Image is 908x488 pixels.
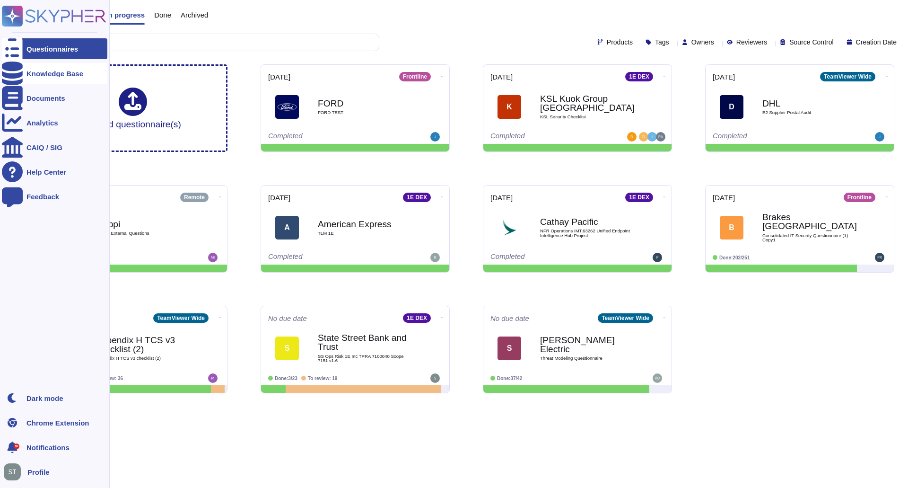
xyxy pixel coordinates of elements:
span: Creation Date [856,39,897,45]
div: 1E DEX [403,313,431,323]
div: Completed [268,132,384,142]
b: KSL Kuok Group [GEOGRAPHIC_DATA] [540,94,635,112]
b: State Street Bank and Trust [318,333,412,351]
span: [DATE] [713,73,735,80]
span: Tags [655,39,669,45]
a: CAIQ / SIG [2,137,107,158]
b: DHL [762,99,857,108]
span: SS Ops Risk 1E Inc TPRA 7100040 Scope 7151 v1.6 [318,354,412,363]
img: user [4,463,21,480]
span: Consolidated IT Security Questionnaire (1) Copy1 [762,233,857,242]
a: Questionnaires [2,38,107,59]
span: [DATE] [268,194,290,201]
input: Search by keywords [37,34,379,51]
div: Analytics [26,119,58,126]
img: user [653,373,662,383]
a: Chrome Extension [2,412,107,433]
div: Frontline [399,72,431,81]
img: user [627,132,637,142]
img: user [647,132,657,142]
span: Done: 202/251 [719,255,750,260]
img: user [875,253,884,262]
div: D [720,95,743,119]
div: Feedback [26,193,59,200]
span: Owners [691,39,714,45]
span: MEPPI External Questions [96,231,190,236]
img: user [639,132,648,142]
img: Logo [498,216,521,240]
span: Profile [27,469,50,476]
span: Notifications [26,444,70,451]
div: Completed [713,132,829,142]
div: CAIQ / SIG [26,144,62,151]
span: Done: 37/42 [497,376,522,381]
div: 9+ [14,444,19,449]
div: Completed [490,253,606,262]
b: Cathay Pacific [540,217,635,226]
div: Questionnaires [26,45,78,53]
div: Documents [26,95,65,102]
span: [DATE] [713,194,735,201]
span: Appendix H TCS v3 checklist (2) [96,356,190,361]
a: Knowledge Base [2,63,107,84]
span: Reviewers [736,39,767,45]
img: user [208,253,218,262]
span: Threat Modeling Questionnaire [540,356,635,361]
div: B [720,216,743,240]
img: user [430,132,440,142]
div: Help Center [26,169,66,176]
b: Meppi [96,220,190,229]
div: Dark mode [26,395,63,402]
a: Feedback [2,186,107,207]
span: [DATE] [490,73,513,80]
div: Frontline [844,193,875,202]
img: Logo [275,95,299,119]
div: S [275,337,299,360]
span: [DATE] [490,194,513,201]
img: user [430,253,440,262]
img: user [656,132,665,142]
img: user [653,253,662,262]
img: user [430,373,440,383]
div: Remote [180,193,209,202]
div: K [498,95,521,119]
span: KSL Security Checklist [540,115,635,119]
span: To review: 19 [308,376,338,381]
b: American Express [318,220,412,229]
span: In progress [106,11,145,18]
a: Help Center [2,161,107,182]
b: Brakes [GEOGRAPHIC_DATA] [762,213,857,231]
div: Completed [268,253,384,262]
b: FORD [318,99,412,108]
span: Archived [181,11,208,18]
span: Done [154,11,171,18]
img: user [208,373,218,383]
b: Appendix H TCS v3 checklist (2) [96,336,190,354]
span: FORD TEST [318,110,412,115]
div: 1E DEX [625,193,653,202]
a: Documents [2,88,107,108]
div: TeamViewer Wide [820,72,875,81]
div: Upload questionnaire(s) [85,88,181,129]
span: E2 Supplier Postal Audit [762,110,857,115]
div: TeamViewer Wide [598,313,653,323]
div: TeamViewer Wide [153,313,209,323]
span: No due date [490,315,529,322]
span: Source Control [789,39,833,45]
div: A [275,216,299,240]
div: Chrome Extension [26,419,89,426]
div: 1E DEX [625,72,653,81]
div: 1E DEX [403,193,431,202]
img: user [875,132,884,142]
div: Knowledge Base [26,70,83,77]
span: TLM 1E [318,231,412,236]
div: Completed [490,132,606,142]
span: Products [607,39,633,45]
a: Analytics [2,112,107,133]
button: user [2,461,27,482]
span: [DATE] [268,73,290,80]
b: [PERSON_NAME] Electric [540,336,635,354]
span: No due date [268,315,307,322]
div: S [498,337,521,360]
span: Done: 3/23 [275,376,297,381]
